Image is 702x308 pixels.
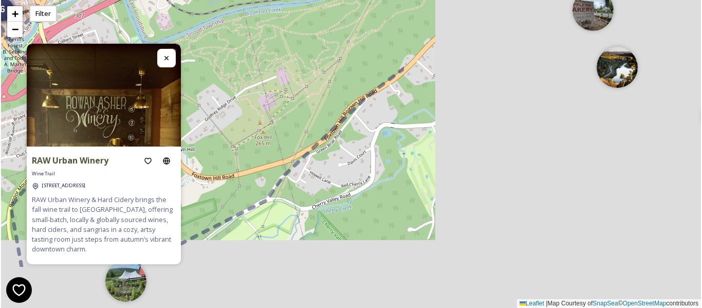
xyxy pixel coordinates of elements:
[27,44,181,229] img: Raw.JPG
[29,5,57,22] div: Filter
[42,180,85,190] a: [STREET_ADDRESS]
[7,22,23,37] a: Zoom out
[105,261,146,302] img: Marker
[32,170,55,177] span: Wine Trail
[42,182,85,189] span: [STREET_ADDRESS]
[597,47,638,88] img: Marker
[546,300,547,307] span: |
[7,6,23,22] a: Zoom in
[593,300,618,307] a: SnapSea
[32,155,108,166] strong: RAW Urban Winery
[32,195,176,254] span: RAW Urban Winery & Hard Cidery brings the fall wine trail to [GEOGRAPHIC_DATA], offering small-ba...
[12,23,19,35] span: −
[517,299,701,308] div: Map Courtesy of © contributors
[623,300,667,307] a: OpenStreetMap
[12,7,19,20] span: +
[520,300,544,307] a: Leaflet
